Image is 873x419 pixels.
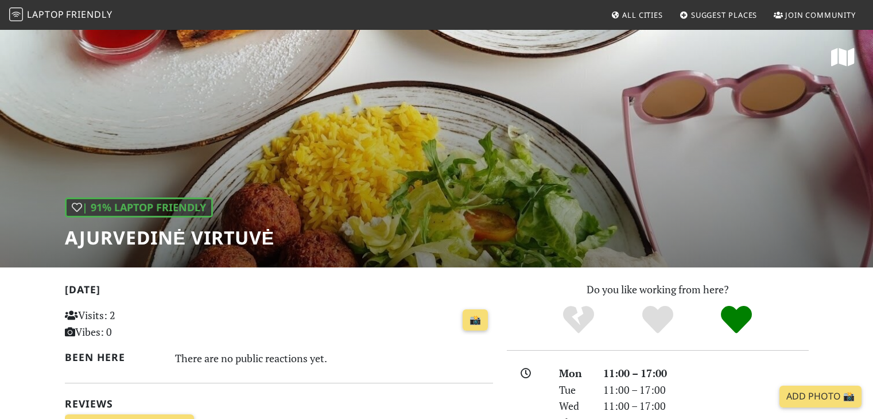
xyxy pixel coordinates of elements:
a: Join Community [769,5,860,25]
a: All Cities [606,5,668,25]
div: Mon [552,365,596,382]
div: Wed [552,398,596,414]
span: Laptop [27,8,64,21]
h2: [DATE] [65,284,493,300]
a: Suggest Places [675,5,762,25]
a: 📸 [463,309,488,331]
h1: Ajurvedinė virtuvė [65,227,275,249]
div: 11:00 – 17:00 [596,382,816,398]
p: Do you like working from here? [507,281,809,298]
div: Definitely! [697,304,776,336]
a: Add Photo 📸 [779,386,862,408]
div: | 91% Laptop Friendly [65,197,213,218]
p: Visits: 2 Vibes: 0 [65,307,199,340]
span: All Cities [622,10,663,20]
span: Suggest Places [691,10,758,20]
a: LaptopFriendly LaptopFriendly [9,5,112,25]
h2: Reviews [65,398,493,410]
img: LaptopFriendly [9,7,23,21]
div: Yes [618,304,697,336]
div: There are no public reactions yet. [175,349,493,367]
h2: Been here [65,351,162,363]
div: Tue [552,382,596,398]
div: 11:00 – 17:00 [596,365,816,382]
div: No [539,304,618,336]
span: Friendly [66,8,112,21]
div: 11:00 – 17:00 [596,398,816,414]
span: Join Community [785,10,856,20]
